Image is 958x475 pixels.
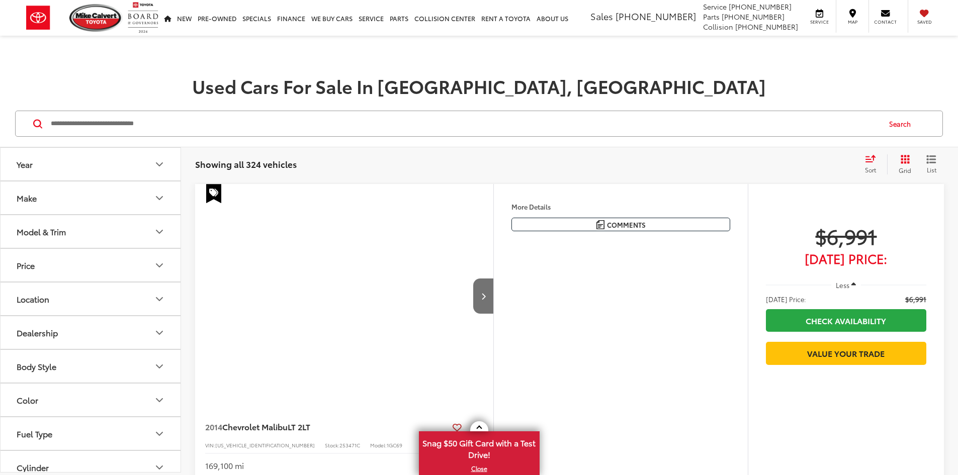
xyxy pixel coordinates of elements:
[1,282,182,315] button: LocationLocation
[370,441,387,449] span: Model:
[766,309,926,332] a: Check Availability
[466,418,483,436] button: Actions
[17,159,33,169] div: Year
[1,350,182,383] button: Body StyleBody Style
[836,280,849,290] span: Less
[339,441,360,449] span: 253471C
[831,276,861,294] button: Less
[1,384,182,416] button: ColorColor
[17,361,56,371] div: Body Style
[766,223,926,248] span: $6,991
[865,165,876,174] span: Sort
[17,462,49,472] div: Cylinder
[1,181,182,214] button: MakeMake
[153,394,165,406] div: Color
[222,421,288,432] span: Chevrolet Malibu
[1,249,182,281] button: PricePrice
[17,395,38,405] div: Color
[1,316,182,349] button: DealershipDealership
[17,193,37,203] div: Make
[703,2,727,12] span: Service
[919,154,944,174] button: List View
[887,154,919,174] button: Grid View
[50,112,880,136] input: Search by Make, Model, or Keyword
[511,203,730,210] h4: More Details
[766,294,806,304] span: [DATE] Price:
[17,260,35,270] div: Price
[473,278,493,314] button: Next image
[153,327,165,339] div: Dealership
[899,166,911,174] span: Grid
[153,461,165,473] div: Cylinder
[766,342,926,364] a: Value Your Trade
[841,19,863,25] span: Map
[153,158,165,170] div: Year
[590,10,613,23] span: Sales
[703,22,733,32] span: Collision
[153,259,165,271] div: Price
[205,421,449,432] a: 2014Chevrolet MalibuLT 2LT
[153,360,165,372] div: Body Style
[913,19,935,25] span: Saved
[153,293,165,305] div: Location
[205,441,215,449] span: VIN:
[596,220,604,229] img: Comments
[874,19,897,25] span: Contact
[153,192,165,204] div: Make
[703,12,720,22] span: Parts
[722,12,785,22] span: [PHONE_NUMBER]
[1,148,182,180] button: YearYear
[17,328,58,337] div: Dealership
[926,165,936,174] span: List
[205,460,244,471] div: 169,100 mi
[766,253,926,263] span: [DATE] Price:
[616,10,696,23] span: [PHONE_NUMBER]
[17,429,52,438] div: Fuel Type
[880,111,925,136] button: Search
[511,218,730,231] button: Comments
[729,2,792,12] span: [PHONE_NUMBER]
[1,417,182,450] button: Fuel TypeFuel Type
[153,428,165,440] div: Fuel Type
[860,154,887,174] button: Select sort value
[325,441,339,449] span: Stock:
[17,294,49,304] div: Location
[195,158,297,170] span: Showing all 324 vehicles
[808,19,831,25] span: Service
[607,220,646,230] span: Comments
[420,432,539,463] span: Snag $50 Gift Card with a Test Drive!
[205,421,222,432] span: 2014
[288,421,310,432] span: LT 2LT
[1,215,182,248] button: Model & TrimModel & Trim
[735,22,798,32] span: [PHONE_NUMBER]
[215,441,315,449] span: [US_VEHICLE_IDENTIFICATION_NUMBER]
[387,441,402,449] span: 1GC69
[153,226,165,238] div: Model & Trim
[206,184,221,203] span: Special
[905,294,926,304] span: $6,991
[17,227,66,236] div: Model & Trim
[69,4,123,32] img: Mike Calvert Toyota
